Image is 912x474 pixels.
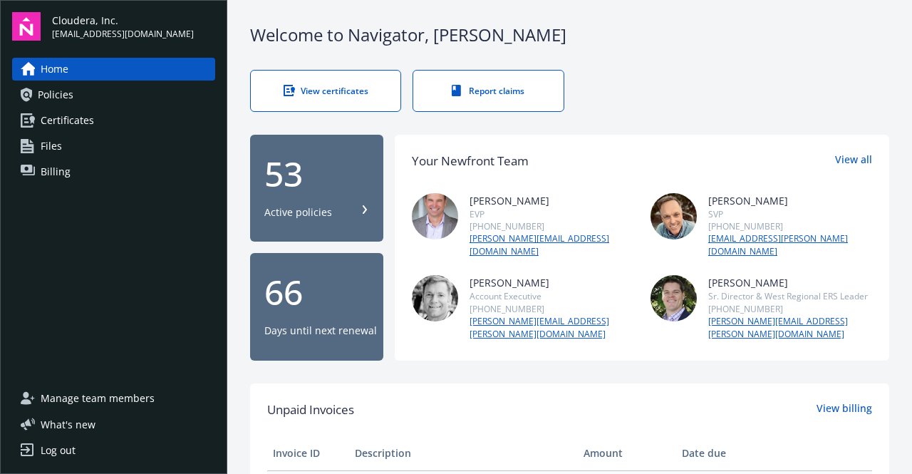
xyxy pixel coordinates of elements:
[708,220,872,232] div: [PHONE_NUMBER]
[470,220,633,232] div: [PHONE_NUMBER]
[264,205,332,220] div: Active policies
[651,275,697,321] img: photo
[470,303,633,315] div: [PHONE_NUMBER]
[12,83,215,106] a: Policies
[41,135,62,158] span: Files
[470,275,633,290] div: [PERSON_NAME]
[250,253,383,361] button: 66Days until next renewal
[470,193,633,208] div: [PERSON_NAME]
[412,275,458,321] img: photo
[12,109,215,132] a: Certificates
[279,85,372,97] div: View certificates
[41,417,95,432] span: What ' s new
[267,436,349,470] th: Invoice ID
[264,324,377,338] div: Days until next renewal
[708,290,872,302] div: Sr. Director & West Regional ERS Leader
[676,436,758,470] th: Date due
[52,13,194,28] span: Cloudera, Inc.
[41,439,76,462] div: Log out
[41,387,155,410] span: Manage team members
[41,58,68,81] span: Home
[250,135,383,242] button: 53Active policies
[651,193,697,239] img: photo
[708,275,872,290] div: [PERSON_NAME]
[12,417,118,432] button: What's new
[12,135,215,158] a: Files
[470,290,633,302] div: Account Executive
[12,160,215,183] a: Billing
[470,232,633,258] a: [PERSON_NAME][EMAIL_ADDRESS][DOMAIN_NAME]
[38,83,73,106] span: Policies
[41,109,94,132] span: Certificates
[264,275,369,309] div: 66
[470,208,633,220] div: EVP
[250,23,889,47] div: Welcome to Navigator , [PERSON_NAME]
[349,436,578,470] th: Description
[708,232,872,258] a: [EMAIL_ADDRESS][PERSON_NAME][DOMAIN_NAME]
[412,152,529,170] div: Your Newfront Team
[578,436,676,470] th: Amount
[817,401,872,419] a: View billing
[708,193,872,208] div: [PERSON_NAME]
[41,160,71,183] span: Billing
[708,303,872,315] div: [PHONE_NUMBER]
[412,193,458,239] img: photo
[835,152,872,170] a: View all
[413,70,564,112] a: Report claims
[52,28,194,41] span: [EMAIL_ADDRESS][DOMAIN_NAME]
[470,315,633,341] a: [PERSON_NAME][EMAIL_ADDRESS][PERSON_NAME][DOMAIN_NAME]
[708,315,872,341] a: [PERSON_NAME][EMAIL_ADDRESS][PERSON_NAME][DOMAIN_NAME]
[250,70,401,112] a: View certificates
[442,85,534,97] div: Report claims
[267,401,354,419] span: Unpaid Invoices
[708,208,872,220] div: SVP
[12,12,41,41] img: navigator-logo.svg
[12,58,215,81] a: Home
[12,387,215,410] a: Manage team members
[52,12,215,41] button: Cloudera, Inc.[EMAIL_ADDRESS][DOMAIN_NAME]
[264,157,369,191] div: 53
